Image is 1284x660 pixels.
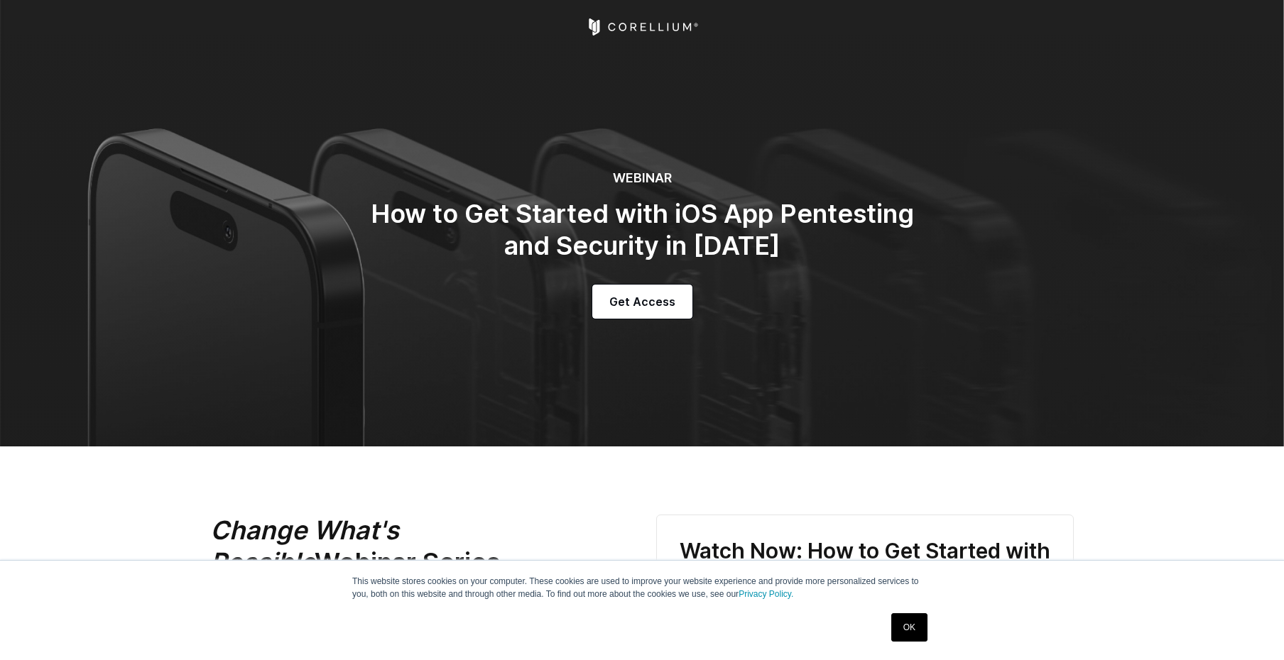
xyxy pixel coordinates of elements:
h2: How to Get Started with iOS App Pentesting and Security in [DATE] [358,198,926,262]
a: Privacy Policy. [739,589,793,599]
p: This website stores cookies on your computer. These cookies are used to improve your website expe... [352,575,932,600]
a: OK [891,613,927,642]
a: Corellium Home [586,18,699,35]
span: Get Access [609,293,675,310]
em: Change What's Possible [210,515,399,578]
h3: Watch Now: How to Get Started with iOS App Pentesting [680,538,1050,591]
a: Get Access [592,285,692,319]
h6: WEBINAR [358,170,926,187]
h2: Webinar Series [210,515,594,578]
